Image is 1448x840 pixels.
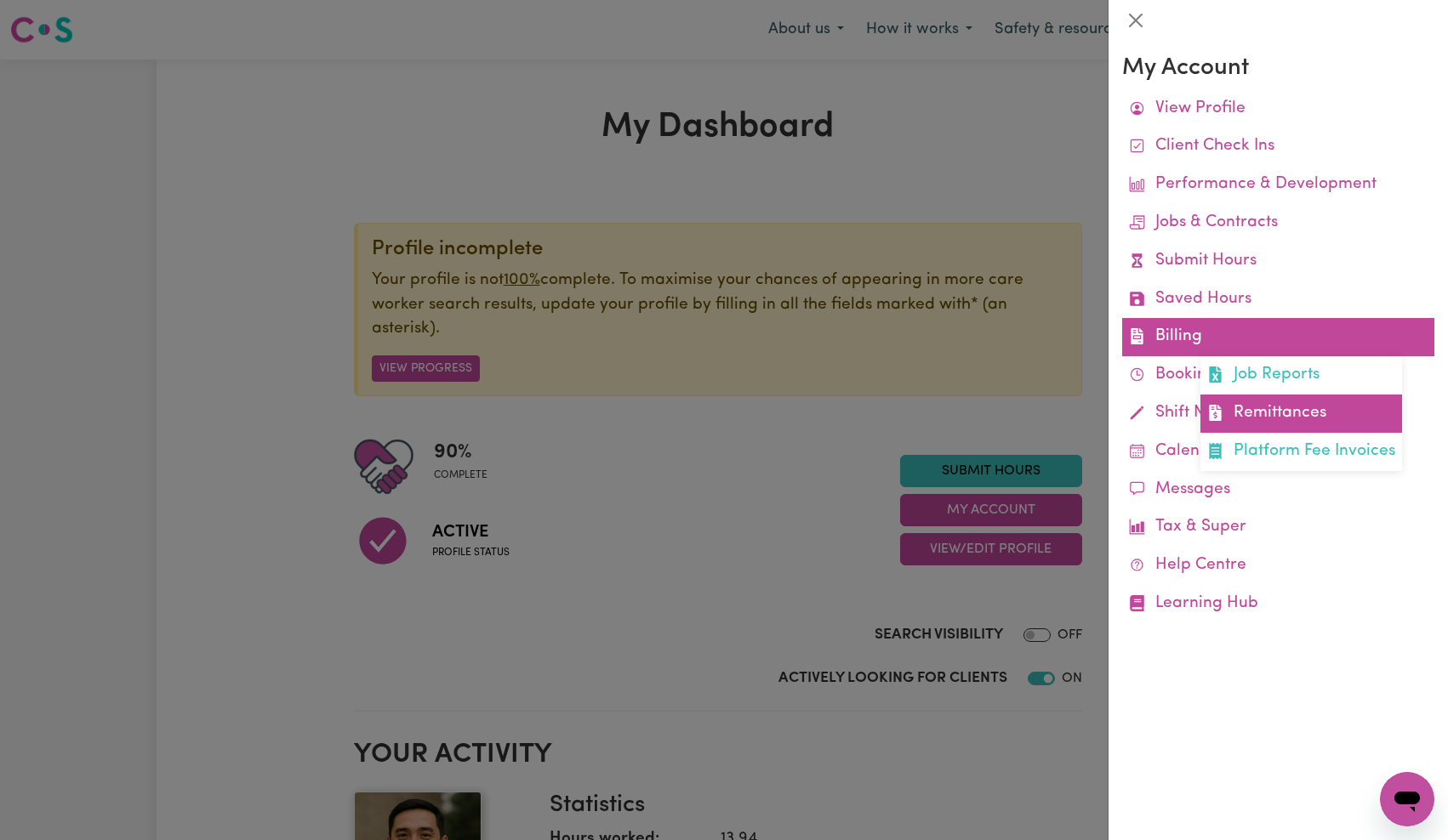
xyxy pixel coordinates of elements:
a: View Profile [1122,90,1434,128]
a: Client Check Ins [1122,128,1434,166]
a: Performance & Development [1122,166,1434,204]
a: Submit Hours [1122,242,1434,281]
a: Bookings [1122,356,1434,394]
a: Shift Notes [1122,394,1434,433]
a: Remittances [1200,394,1402,433]
a: Help Centre [1122,547,1434,585]
a: BillingJob ReportsRemittancesPlatform Fee Invoices [1122,318,1434,356]
button: Close [1122,7,1149,34]
a: Saved Hours [1122,281,1434,319]
a: Platform Fee Invoices [1200,433,1402,471]
a: Jobs & Contracts [1122,204,1434,242]
a: Learning Hub [1122,585,1434,623]
h3: My Account [1122,54,1434,83]
a: Tax & Super [1122,508,1434,547]
a: Job Reports [1200,356,1402,394]
a: Calendar [1122,433,1434,471]
iframe: Button to launch messaging window [1380,772,1434,826]
a: Messages [1122,471,1434,509]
